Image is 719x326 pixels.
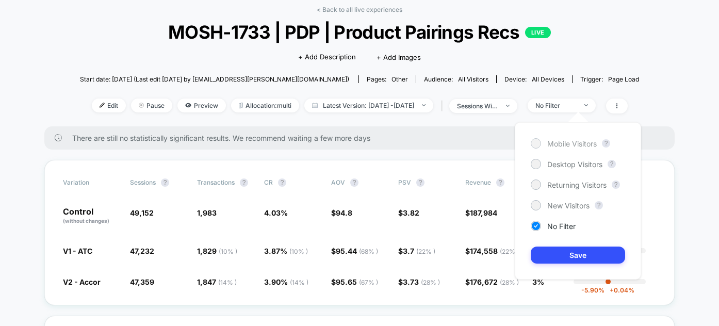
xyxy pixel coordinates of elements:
[547,222,576,231] span: No Filter
[130,208,154,217] span: 49,152
[63,207,120,225] p: Control
[465,247,519,255] span: $
[240,178,248,187] button: ?
[290,279,308,286] span: ( 14 % )
[398,278,440,286] span: $
[465,178,491,186] span: Revenue
[331,247,378,255] span: $
[331,278,378,286] span: $
[264,178,273,186] span: CR
[80,75,349,83] span: Start date: [DATE] (Last edit [DATE] by [EMAIL_ADDRESS][PERSON_NAME][DOMAIN_NAME])
[72,134,654,142] span: There are still no statistically significant results. We recommend waiting a few more days
[424,75,488,83] div: Audience:
[470,278,519,286] span: 176,672
[63,278,101,286] span: V2 - Accor
[506,105,510,107] img: end
[219,248,237,255] span: ( 10 % )
[547,139,597,148] span: Mobile Visitors
[161,178,169,187] button: ?
[264,208,288,217] span: 4.03 %
[403,278,440,286] span: 3.73
[331,208,352,217] span: $
[416,248,435,255] span: ( 22 % )
[231,99,299,112] span: Allocation: multi
[264,247,308,255] span: 3.87 %
[367,75,408,83] div: Pages:
[336,208,352,217] span: 94.8
[532,75,564,83] span: all devices
[470,247,519,255] span: 174,558
[336,278,378,286] span: 95.65
[391,75,408,83] span: other
[458,75,488,83] span: All Visitors
[130,278,154,286] span: 47,359
[398,247,435,255] span: $
[63,178,120,187] span: Variation
[130,178,156,186] span: Sessions
[92,99,126,112] span: Edit
[602,139,610,148] button: ?
[612,181,620,189] button: ?
[547,181,607,189] span: Returning Visitors
[317,6,402,13] a: < Back to all live experiences
[139,103,144,108] img: end
[547,160,602,169] span: Desktop Visitors
[359,248,378,255] span: ( 68 % )
[465,208,497,217] span: $
[496,178,504,187] button: ?
[438,99,449,113] span: |
[131,99,172,112] span: Pause
[416,178,424,187] button: ?
[289,248,308,255] span: ( 10 % )
[298,52,356,62] span: + Add Description
[465,278,519,286] span: $
[331,178,345,186] span: AOV
[470,208,497,217] span: 187,984
[500,279,519,286] span: ( 28 % )
[398,178,411,186] span: PSV
[239,103,243,108] img: rebalance
[584,104,588,106] img: end
[278,178,286,187] button: ?
[581,286,604,294] span: -5.90 %
[403,247,435,255] span: 3.7
[403,208,419,217] span: 3.82
[610,286,614,294] span: +
[197,178,235,186] span: Transactions
[350,178,358,187] button: ?
[500,248,519,255] span: ( 22 % )
[377,53,421,61] span: + Add Images
[63,247,92,255] span: V1 - ATC
[595,201,603,209] button: ?
[547,201,590,210] span: New Visitors
[108,21,611,43] span: MOSH-1733 | PDP | Product Pairings Recs
[63,218,109,224] span: (without changes)
[580,75,639,83] div: Trigger:
[197,278,237,286] span: 1,847
[525,27,551,38] p: LIVE
[130,247,154,255] span: 47,232
[608,160,616,168] button: ?
[264,278,308,286] span: 3.90 %
[608,75,639,83] span: Page Load
[457,102,498,110] div: sessions with impression
[312,103,318,108] img: calendar
[197,208,217,217] span: 1,983
[535,102,577,109] div: No Filter
[218,279,237,286] span: ( 14 % )
[197,247,237,255] span: 1,829
[100,103,105,108] img: edit
[422,104,426,106] img: end
[359,279,378,286] span: ( 67 % )
[531,247,625,264] button: Save
[304,99,433,112] span: Latest Version: [DATE] - [DATE]
[604,286,634,294] span: 0.04 %
[398,208,419,217] span: $
[421,279,440,286] span: ( 28 % )
[177,99,226,112] span: Preview
[496,75,572,83] span: Device:
[336,247,378,255] span: 95.44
